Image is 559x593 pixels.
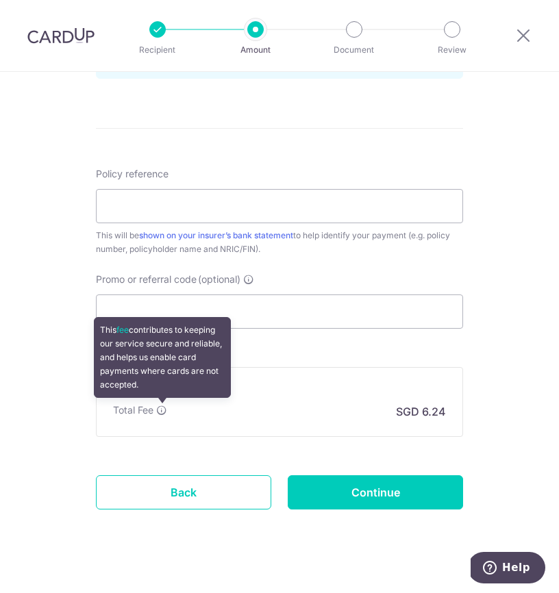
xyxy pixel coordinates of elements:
span: Promo or referral code [96,273,197,286]
p: Amount [217,43,294,57]
span: (optional) [198,273,240,286]
p: Total Fee [113,403,153,417]
img: CardUp [27,27,95,44]
a: shown on your insurer’s bank statement [139,230,293,240]
p: Review [414,43,490,57]
div: This will be to help identify your payment (e.g. policy number, policyholder name and NRIC/FIN). [96,229,463,256]
iframe: Opens a widget where you can find more information [471,552,545,586]
a: Back [96,475,271,509]
p: Recipient [119,43,196,57]
p: SGD 6.24 [396,403,446,420]
input: Continue [288,475,463,509]
a: fee [116,325,129,335]
div: This contributes to keeping our service secure and reliable, and helps us enable card payments wh... [94,317,231,398]
label: Policy reference [96,167,169,181]
h5: Fee summary [113,379,446,392]
p: Document [316,43,393,57]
